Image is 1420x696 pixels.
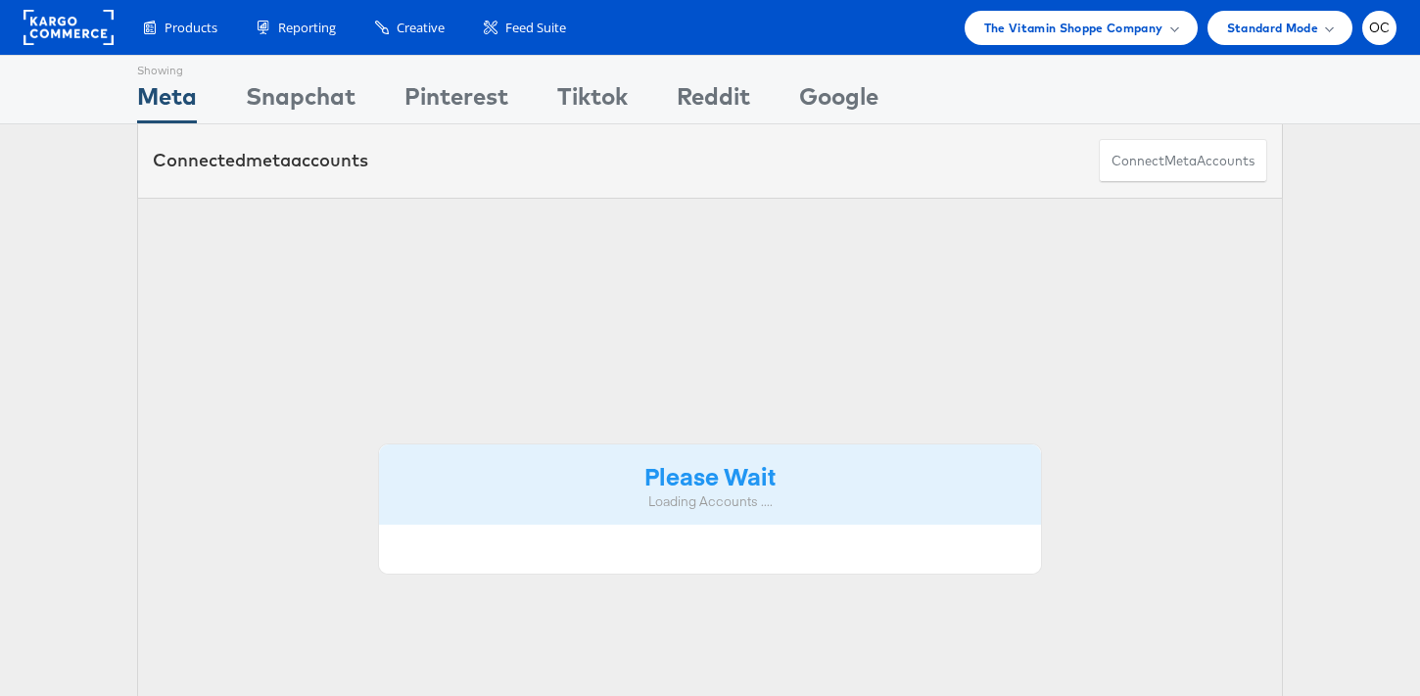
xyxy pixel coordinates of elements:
div: Connected accounts [153,148,368,173]
div: Snapchat [246,79,355,123]
span: Standard Mode [1227,18,1318,38]
div: Meta [137,79,197,123]
span: OC [1369,22,1391,34]
span: meta [246,149,291,171]
div: Google [799,79,878,123]
div: Showing [137,56,197,79]
span: Creative [397,19,445,37]
div: Reddit [677,79,750,123]
span: The Vitamin Shoppe Company [984,18,1163,38]
span: Products [165,19,217,37]
span: Feed Suite [505,19,566,37]
button: ConnectmetaAccounts [1099,139,1267,183]
span: meta [1164,152,1197,170]
strong: Please Wait [644,459,776,491]
span: Reporting [278,19,336,37]
div: Tiktok [557,79,628,123]
div: Pinterest [404,79,508,123]
div: Loading Accounts .... [394,492,1026,511]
